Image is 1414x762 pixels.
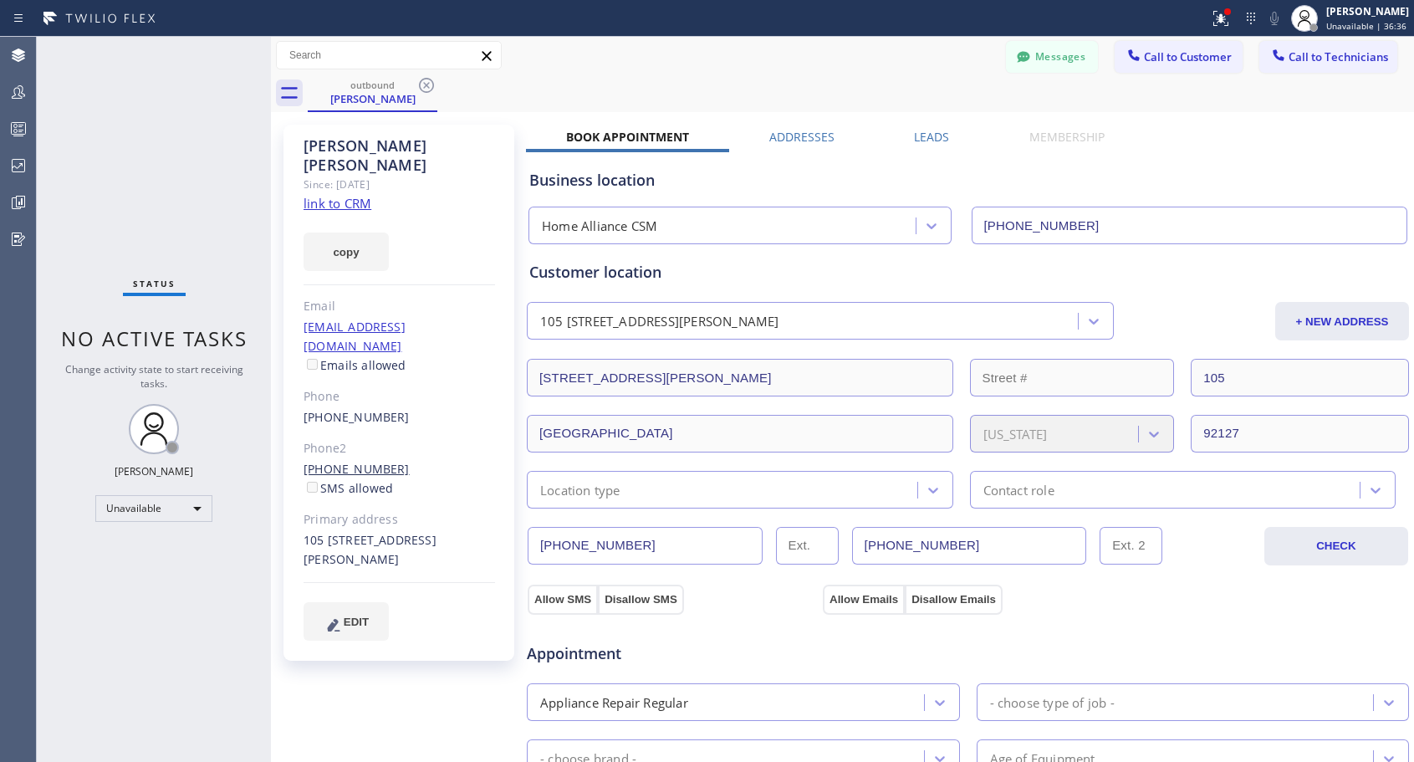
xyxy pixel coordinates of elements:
[1289,49,1388,64] span: Call to Technicians
[307,482,318,493] input: SMS allowed
[1191,359,1409,396] input: Apt. #
[304,439,495,458] div: Phone2
[304,136,495,175] div: [PERSON_NAME] [PERSON_NAME]
[309,79,436,91] div: outbound
[990,693,1115,712] div: - choose type of job -
[304,602,389,641] button: EDIT
[566,129,689,145] label: Book Appointment
[95,495,212,522] div: Unavailable
[115,464,193,478] div: [PERSON_NAME]
[1144,49,1232,64] span: Call to Customer
[61,325,248,352] span: No active tasks
[527,642,819,665] span: Appointment
[1191,415,1409,453] input: ZIP
[1006,41,1098,73] button: Messages
[65,362,243,391] span: Change activity state to start receiving tasks.
[344,616,369,628] span: EDIT
[1259,41,1397,73] button: Call to Technicians
[304,175,495,194] div: Since: [DATE]
[776,527,839,565] input: Ext.
[598,585,684,615] button: Disallow SMS
[852,527,1087,565] input: Phone Number 2
[304,531,495,570] div: 105 [STREET_ADDRESS][PERSON_NAME]
[529,169,1406,192] div: Business location
[1326,20,1406,32] span: Unavailable | 36:36
[307,359,318,370] input: Emails allowed
[309,74,436,110] div: Lorenzo Mata
[304,409,410,425] a: [PHONE_NUMBER]
[983,480,1054,499] div: Contact role
[309,91,436,106] div: [PERSON_NAME]
[529,261,1406,284] div: Customer location
[528,527,763,565] input: Phone Number
[527,415,953,453] input: City
[304,387,495,407] div: Phone
[1115,41,1243,73] button: Call to Customer
[914,129,949,145] label: Leads
[823,585,905,615] button: Allow Emails
[540,693,688,712] div: Appliance Repair Regular
[304,480,393,496] label: SMS allowed
[972,207,1408,244] input: Phone Number
[1326,4,1409,18] div: [PERSON_NAME]
[1029,129,1105,145] label: Membership
[304,233,389,271] button: copy
[304,195,371,212] a: link to CRM
[304,461,410,477] a: [PHONE_NUMBER]
[1275,302,1409,340] button: + NEW ADDRESS
[1100,527,1162,565] input: Ext. 2
[540,312,779,331] div: 105 [STREET_ADDRESS][PERSON_NAME]
[769,129,835,145] label: Addresses
[304,510,495,529] div: Primary address
[542,217,657,236] div: Home Alliance CSM
[527,359,953,396] input: Address
[304,319,406,354] a: [EMAIL_ADDRESS][DOMAIN_NAME]
[970,359,1175,396] input: Street #
[540,480,620,499] div: Location type
[277,42,501,69] input: Search
[304,297,495,316] div: Email
[1263,7,1286,30] button: Mute
[1264,527,1408,565] button: CHECK
[133,278,176,289] span: Status
[905,585,1003,615] button: Disallow Emails
[528,585,598,615] button: Allow SMS
[304,357,406,373] label: Emails allowed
